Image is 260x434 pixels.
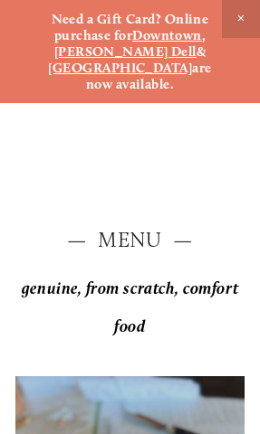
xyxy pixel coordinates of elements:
[52,11,212,43] strong: Need a Gift Card? Online purchase for
[54,43,197,60] a: [PERSON_NAME] Dell
[202,27,206,43] strong: ,
[132,27,202,43] a: Downtown
[197,43,206,60] strong: &
[48,60,192,76] a: [GEOGRAPHIC_DATA]
[86,60,215,92] strong: are now available.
